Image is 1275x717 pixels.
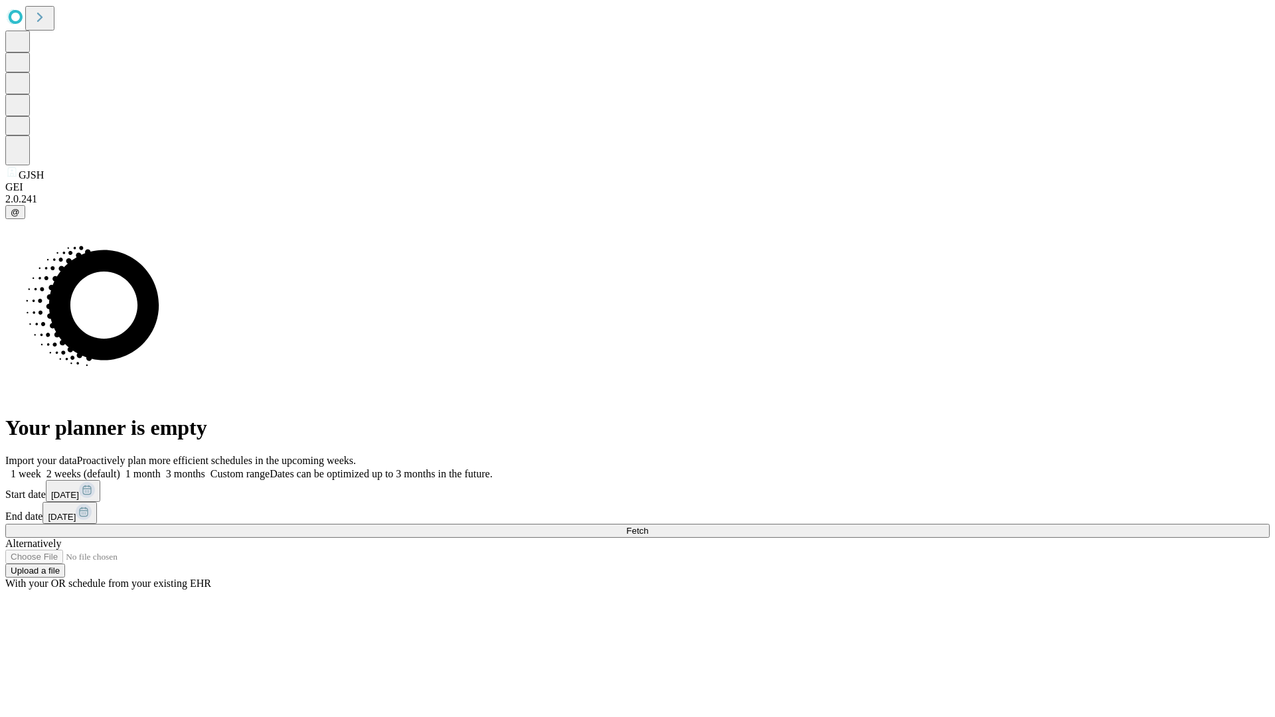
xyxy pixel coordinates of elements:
span: 1 month [126,468,161,479]
div: Start date [5,480,1270,502]
button: Fetch [5,524,1270,538]
div: 2.0.241 [5,193,1270,205]
span: 1 week [11,468,41,479]
button: Upload a file [5,564,65,578]
span: @ [11,207,20,217]
span: Import your data [5,455,77,466]
span: With your OR schedule from your existing EHR [5,578,211,589]
div: GEI [5,181,1270,193]
span: 3 months [166,468,205,479]
span: Dates can be optimized up to 3 months in the future. [270,468,492,479]
span: GJSH [19,169,44,181]
h1: Your planner is empty [5,416,1270,440]
span: [DATE] [51,490,79,500]
span: Alternatively [5,538,61,549]
span: 2 weeks (default) [46,468,120,479]
button: @ [5,205,25,219]
span: [DATE] [48,512,76,522]
div: End date [5,502,1270,524]
button: [DATE] [46,480,100,502]
button: [DATE] [42,502,97,524]
span: Fetch [626,526,648,536]
span: Proactively plan more efficient schedules in the upcoming weeks. [77,455,356,466]
span: Custom range [211,468,270,479]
